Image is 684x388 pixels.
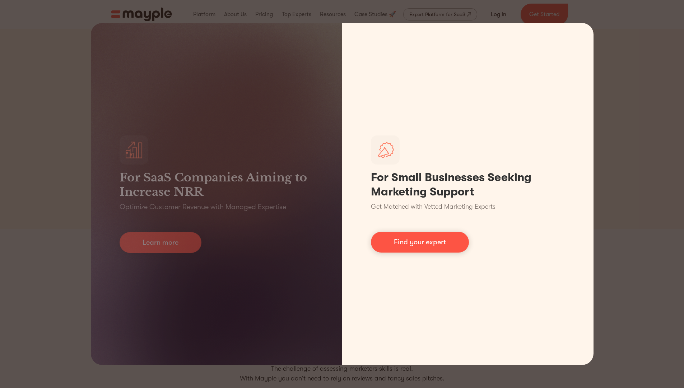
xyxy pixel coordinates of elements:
a: Find your expert [371,232,469,253]
p: Optimize Customer Revenue with Managed Expertise [120,202,286,212]
a: Learn more [120,232,201,253]
p: Get Matched with Vetted Marketing Experts [371,202,495,212]
h1: For Small Businesses Seeking Marketing Support [371,170,565,199]
h3: For SaaS Companies Aiming to Increase NRR [120,170,313,199]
